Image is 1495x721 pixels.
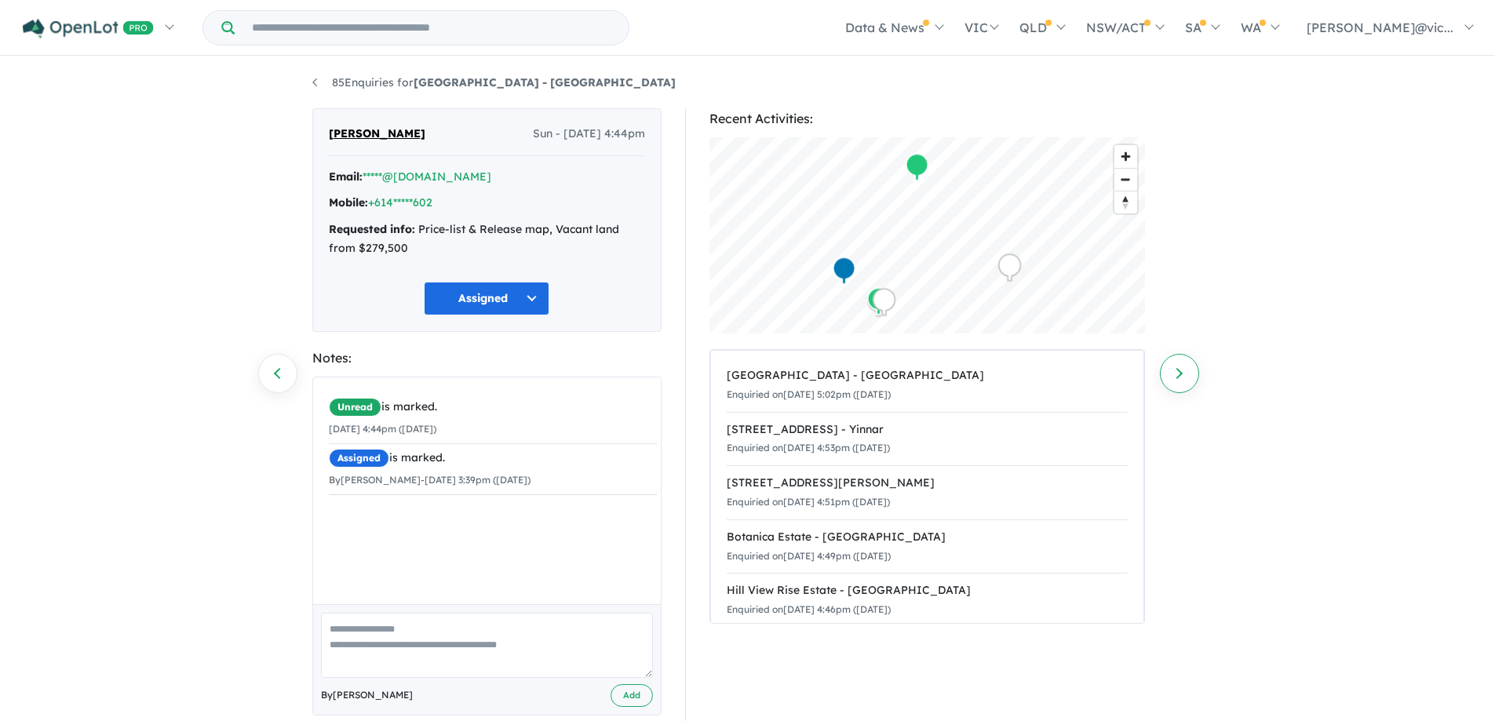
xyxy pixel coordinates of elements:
[312,75,676,89] a: 85Enquiries for[GEOGRAPHIC_DATA] - [GEOGRAPHIC_DATA]
[866,287,890,316] div: Map marker
[727,603,891,615] small: Enquiried on [DATE] 4:46pm ([DATE])
[424,282,549,315] button: Assigned
[727,388,891,400] small: Enquiried on [DATE] 5:02pm ([DATE])
[727,528,1128,547] div: Botanica Estate - [GEOGRAPHIC_DATA]
[329,423,436,435] small: [DATE] 4:44pm ([DATE])
[727,581,1128,600] div: Hill View Rise Estate - [GEOGRAPHIC_DATA]
[905,153,928,182] div: Map marker
[832,257,855,286] div: Map marker
[329,169,363,184] strong: Email:
[321,687,413,703] span: By [PERSON_NAME]
[727,366,1128,385] div: [GEOGRAPHIC_DATA] - [GEOGRAPHIC_DATA]
[312,348,662,369] div: Notes:
[727,519,1128,574] a: Botanica Estate - [GEOGRAPHIC_DATA]Enquiried on[DATE] 4:49pm ([DATE])
[329,398,657,417] div: is marked.
[727,421,1128,439] div: [STREET_ADDRESS] - Yinnar
[23,19,154,38] img: Openlot PRO Logo White
[1114,191,1137,213] button: Reset bearing to north
[238,11,625,45] input: Try estate name, suburb, builder or developer
[1114,169,1137,191] span: Zoom out
[329,449,657,468] div: is marked.
[329,222,415,236] strong: Requested info:
[312,74,1183,93] nav: breadcrumb
[727,474,1128,493] div: [STREET_ADDRESS][PERSON_NAME]
[727,496,890,508] small: Enquiried on [DATE] 4:51pm ([DATE])
[414,75,676,89] strong: [GEOGRAPHIC_DATA] - [GEOGRAPHIC_DATA]
[1307,20,1453,35] span: [PERSON_NAME]@vic...
[329,449,389,468] span: Assigned
[727,573,1128,628] a: Hill View Rise Estate - [GEOGRAPHIC_DATA]Enquiried on[DATE] 4:46pm ([DATE])
[533,125,645,144] span: Sun - [DATE] 4:44pm
[611,684,653,707] button: Add
[329,220,645,258] div: Price-list & Release map, Vacant land from $279,500
[872,288,895,317] div: Map marker
[727,550,891,562] small: Enquiried on [DATE] 4:49pm ([DATE])
[727,442,890,453] small: Enquiried on [DATE] 4:53pm ([DATE])
[727,359,1128,413] a: [GEOGRAPHIC_DATA] - [GEOGRAPHIC_DATA]Enquiried on[DATE] 5:02pm ([DATE])
[329,195,368,209] strong: Mobile:
[329,125,425,144] span: [PERSON_NAME]
[727,412,1128,467] a: [STREET_ADDRESS] - YinnarEnquiried on[DATE] 4:53pm ([DATE])
[997,253,1021,282] div: Map marker
[727,465,1128,520] a: [STREET_ADDRESS][PERSON_NAME]Enquiried on[DATE] 4:51pm ([DATE])
[329,398,381,417] span: Unread
[329,474,531,486] small: By [PERSON_NAME] - [DATE] 3:39pm ([DATE])
[709,137,1145,333] canvas: Map
[1114,145,1137,168] button: Zoom in
[709,108,1145,129] div: Recent Activities:
[1114,168,1137,191] button: Zoom out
